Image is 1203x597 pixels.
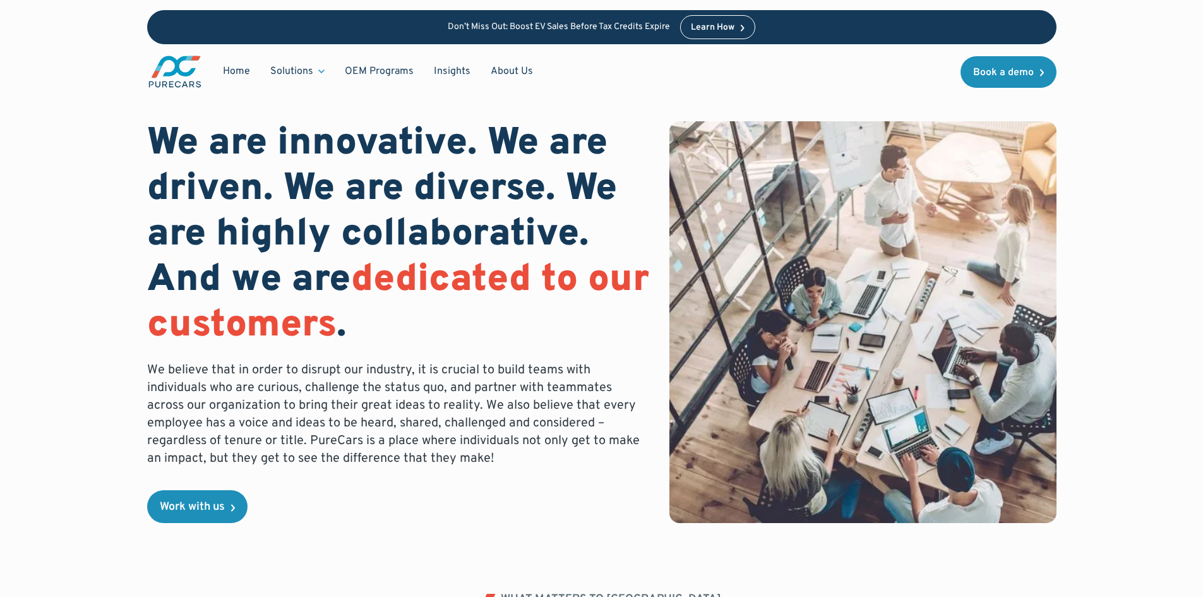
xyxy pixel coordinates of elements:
h1: We are innovative. We are driven. We are diverse. We are highly collaborative. And we are . [147,121,650,349]
div: Solutions [270,64,313,78]
p: We believe that in order to disrupt our industry, it is crucial to build teams with individuals w... [147,361,650,467]
div: Work with us [160,502,225,513]
a: About Us [481,59,543,83]
a: Work with us [147,490,248,523]
a: Home [213,59,260,83]
p: Don’t Miss Out: Boost EV Sales Before Tax Credits Expire [448,22,670,33]
div: Solutions [260,59,335,83]
a: OEM Programs [335,59,424,83]
a: main [147,54,203,89]
img: bird eye view of a team working together [669,121,1056,523]
div: Learn How [691,23,734,32]
img: purecars logo [147,54,203,89]
div: Book a demo [973,68,1034,78]
span: dedicated to our customers [147,256,649,350]
a: Learn How [680,15,755,39]
a: Book a demo [961,56,1056,88]
a: Insights [424,59,481,83]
